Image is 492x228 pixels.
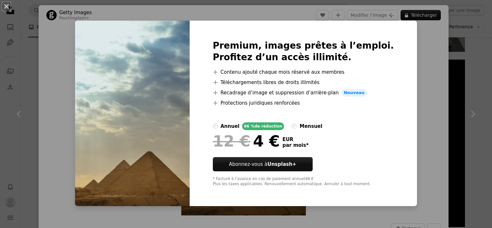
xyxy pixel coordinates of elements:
[213,157,313,171] a: Abonnez-vous àUnsplash+
[213,133,280,149] div: 4 €
[292,124,297,129] input: mensuel
[213,89,394,97] li: Recadrage d’image et suppression d’arrière-plan
[213,40,394,63] h2: Premium, images prêtes à l’emploi. Profitez d’un accès illimité.
[213,124,218,129] input: annuel66 %de réduction
[282,137,308,142] span: EUR
[213,99,394,107] li: Protections juridiques renforcées
[213,176,394,187] div: * Facturé à l’avance en cas de paiement annuel 48 € Plus les taxes applicables. Renouvellement au...
[213,79,394,86] li: Téléchargements libres de droits illimités
[242,122,284,130] div: 66 % de réduction
[221,122,240,130] div: annuel
[299,122,322,130] div: mensuel
[213,133,251,149] span: 12 €
[213,68,394,76] li: Contenu ajouté chaque mois réservé aux membres
[75,21,190,206] img: premium_photo-1754258482454-82757e2ac6ad
[341,89,367,97] span: Nouveau
[267,161,296,167] strong: Unsplash+
[282,142,308,148] span: par mois *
